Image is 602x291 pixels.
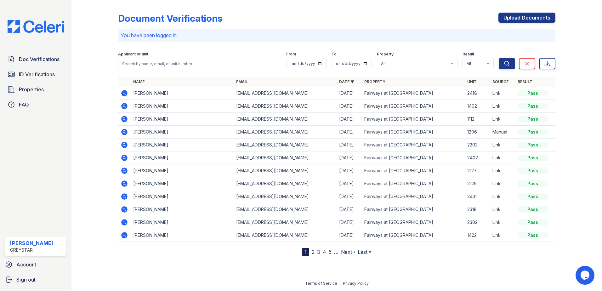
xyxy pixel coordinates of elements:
td: Manual [490,126,515,139]
div: Pass [518,155,548,161]
img: CE_Logo_Blue-a8612792a0a2168367f1c8372b55b34899dd931a85d93a1a3d3e32e68fde9ad4.png [3,20,69,33]
div: | [339,281,341,286]
td: [DATE] [337,203,362,216]
label: Property [377,52,394,57]
td: [DATE] [337,190,362,203]
td: Link [490,229,515,242]
p: You have been logged in [121,31,553,39]
td: [EMAIL_ADDRESS][DOMAIN_NAME] [234,190,337,203]
a: Result [518,79,532,84]
a: FAQ [5,98,66,111]
div: Pass [518,232,548,238]
td: [EMAIL_ADDRESS][DOMAIN_NAME] [234,216,337,229]
td: Fairways at [GEOGRAPHIC_DATA] [362,190,465,203]
div: Pass [518,103,548,109]
td: [DATE] [337,164,362,177]
a: 4 [323,249,326,255]
td: [PERSON_NAME] [131,139,234,151]
td: 1206 [465,126,490,139]
td: 2431 [465,190,490,203]
td: Link [490,87,515,100]
td: 1402 [465,100,490,113]
a: Date ▼ [339,79,354,84]
td: [DATE] [337,113,362,126]
td: Fairways at [GEOGRAPHIC_DATA] [362,139,465,151]
td: [EMAIL_ADDRESS][DOMAIN_NAME] [234,164,337,177]
a: Terms of Service [305,281,337,286]
td: Fairways at [GEOGRAPHIC_DATA] [362,229,465,242]
div: Document Verifications [118,13,222,24]
td: Fairways at [GEOGRAPHIC_DATA] [362,100,465,113]
a: Properties [5,83,66,96]
div: Pass [518,90,548,96]
td: 2418 [465,87,490,100]
td: [EMAIL_ADDRESS][DOMAIN_NAME] [234,177,337,190]
td: [DATE] [337,87,362,100]
td: [EMAIL_ADDRESS][DOMAIN_NAME] [234,87,337,100]
td: Fairways at [GEOGRAPHIC_DATA] [362,126,465,139]
iframe: chat widget [576,266,596,285]
span: Doc Verifications [19,55,60,63]
td: [PERSON_NAME] [131,151,234,164]
td: 2302 [465,216,490,229]
td: Link [490,216,515,229]
a: Privacy Policy [343,281,369,286]
div: Pass [518,142,548,148]
td: Link [490,100,515,113]
td: [DATE] [337,216,362,229]
td: [PERSON_NAME] [131,190,234,203]
td: [EMAIL_ADDRESS][DOMAIN_NAME] [234,229,337,242]
div: Pass [518,193,548,200]
a: Next › [341,249,355,255]
div: Pass [518,180,548,187]
td: [EMAIL_ADDRESS][DOMAIN_NAME] [234,139,337,151]
td: Link [490,139,515,151]
td: Link [490,177,515,190]
td: 2129 [465,177,490,190]
a: Source [492,79,508,84]
label: From [286,52,296,57]
div: Pass [518,116,548,122]
a: 2 [312,249,315,255]
a: 3 [317,249,320,255]
td: 2202 [465,139,490,151]
a: 5 [329,249,332,255]
td: Fairways at [GEOGRAPHIC_DATA] [362,203,465,216]
div: Pass [518,129,548,135]
td: Link [490,203,515,216]
td: [DATE] [337,229,362,242]
a: Sign out [3,273,69,286]
td: Fairways at [GEOGRAPHIC_DATA] [362,216,465,229]
td: [PERSON_NAME] [131,164,234,177]
a: Upload Documents [498,13,555,23]
td: [PERSON_NAME] [131,203,234,216]
td: Link [490,164,515,177]
td: Link [490,151,515,164]
td: [DATE] [337,100,362,113]
td: Fairways at [GEOGRAPHIC_DATA] [362,164,465,177]
td: Link [490,190,515,203]
td: 1112 [465,113,490,126]
td: Fairways at [GEOGRAPHIC_DATA] [362,113,465,126]
a: Last » [358,249,372,255]
td: Fairways at [GEOGRAPHIC_DATA] [362,177,465,190]
td: [DATE] [337,151,362,164]
td: [PERSON_NAME] [131,126,234,139]
div: Pass [518,219,548,225]
span: FAQ [19,101,29,108]
td: Fairways at [GEOGRAPHIC_DATA] [362,151,465,164]
input: Search by name, email, or unit number [118,58,281,69]
td: [PERSON_NAME] [131,216,234,229]
td: [DATE] [337,177,362,190]
div: Pass [518,206,548,213]
td: [DATE] [337,139,362,151]
td: 2127 [465,164,490,177]
td: [PERSON_NAME] [131,229,234,242]
label: Result [463,52,474,57]
td: [DATE] [337,126,362,139]
div: 1 [302,248,309,256]
div: Pass [518,168,548,174]
span: Account [16,261,36,268]
div: [PERSON_NAME] [10,239,53,247]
